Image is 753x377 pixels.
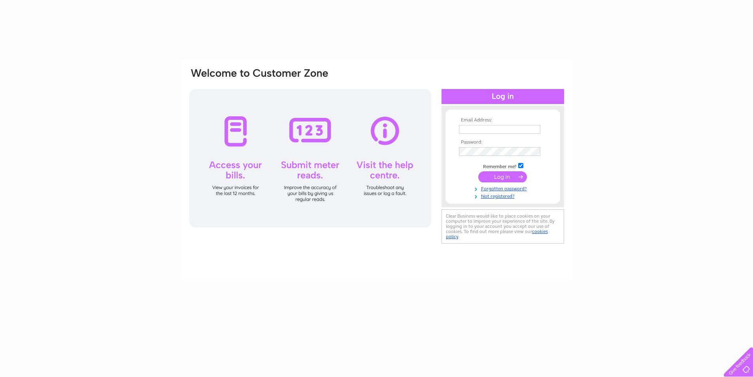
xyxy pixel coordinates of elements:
[457,162,549,170] td: Remember me?
[457,117,549,123] th: Email Address:
[459,192,549,199] a: Not registered?
[442,209,564,244] div: Clear Business would like to place cookies on your computer to improve your experience of the sit...
[457,140,549,145] th: Password:
[459,184,549,192] a: Forgotten password?
[446,229,548,239] a: cookies policy
[478,171,527,182] input: Submit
